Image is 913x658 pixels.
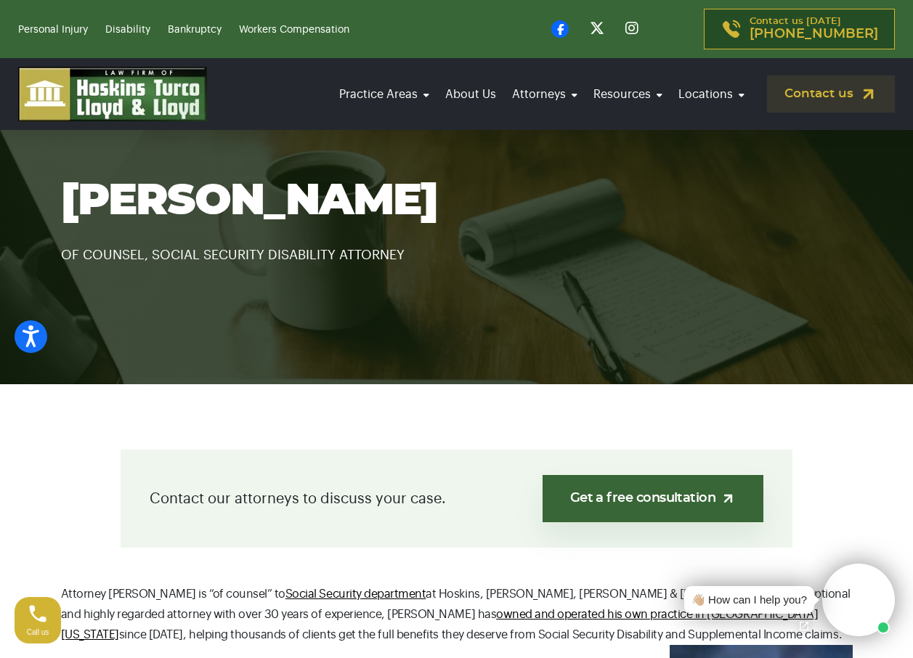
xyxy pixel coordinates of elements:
h1: [PERSON_NAME] [61,176,853,227]
span: Call us [27,628,49,636]
p: Attorney [PERSON_NAME] is “of counsel” to at Hoskins, [PERSON_NAME], [PERSON_NAME] & [PERSON_NAME... [61,584,853,645]
span: [PHONE_NUMBER] [750,27,878,41]
a: Locations [674,74,749,115]
a: Resources [589,74,667,115]
a: Open chat [789,611,819,641]
img: logo [18,67,207,121]
a: Attorneys [508,74,582,115]
a: Bankruptcy [168,25,222,35]
a: Social Security department [285,588,426,600]
a: About Us [441,74,500,115]
a: Workers Compensation [239,25,349,35]
p: Contact us [DATE] [750,17,878,41]
a: Disability [105,25,150,35]
a: Contact us [DATE][PHONE_NUMBER] [704,9,895,49]
img: arrow-up-right-light.svg [721,491,736,506]
div: Contact our attorneys to discuss your case. [121,450,792,548]
div: 👋🏼 How can I help you? [691,592,807,609]
a: Practice Areas [335,74,434,115]
a: Personal Injury [18,25,88,35]
a: Contact us [767,76,895,113]
p: OF COUNSEL, SOCIAL SECURITY DISABILITY ATTORNEY [61,227,853,266]
a: Get a free consultation [543,475,763,522]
